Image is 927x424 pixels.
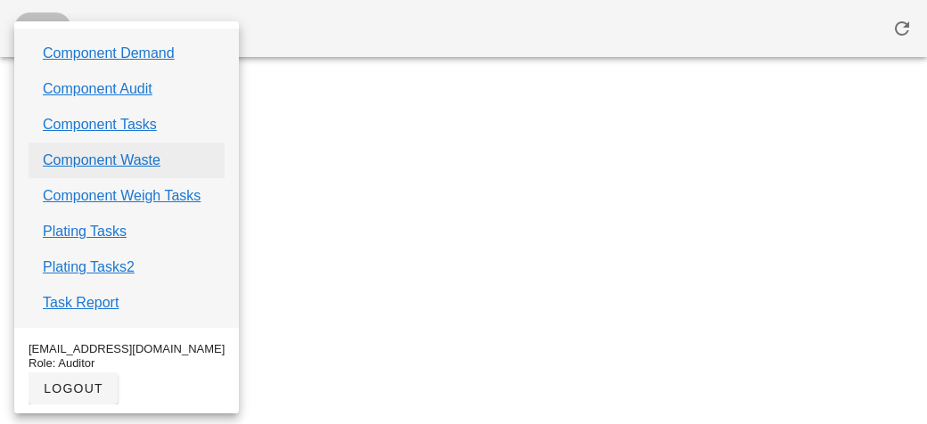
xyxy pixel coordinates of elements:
[43,381,103,395] span: logout
[43,78,152,100] a: Component Audit
[29,372,118,404] button: logout
[43,150,160,171] a: Component Waste
[43,292,119,314] a: Task Report
[43,114,157,135] a: Component Tasks
[43,185,201,207] a: Component Weigh Tasks
[43,257,135,278] a: Plating Tasks2
[43,221,127,242] a: Plating Tasks
[29,356,225,371] div: Role: Auditor
[29,342,225,356] div: [EMAIL_ADDRESS][DOMAIN_NAME]
[43,43,175,64] a: Component Demand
